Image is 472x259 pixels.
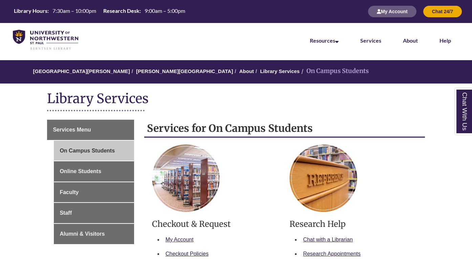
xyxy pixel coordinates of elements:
a: On Campus Students [54,141,134,161]
h2: Services for On Campus Students [144,120,425,138]
a: My Account [368,8,416,14]
a: Faculty [54,182,134,203]
a: Library Services [260,68,300,74]
a: Research Appointments [303,251,361,257]
a: [PERSON_NAME][GEOGRAPHIC_DATA] [136,68,233,74]
a: Services [360,37,381,44]
span: 9:00am – 5:00pm [145,7,185,14]
h3: Research Help [289,219,417,229]
button: Chat 24/7 [423,6,462,17]
th: Research Desk: [101,7,142,15]
a: Online Students [54,161,134,182]
a: [GEOGRAPHIC_DATA][PERSON_NAME] [33,68,130,74]
a: About [239,68,254,74]
a: Resources [310,37,339,44]
a: My Account [166,237,194,242]
div: Guide Page Menu [47,120,134,244]
a: Chat 24/7 [423,8,462,14]
a: Alumni & Visitors [54,224,134,244]
a: Checkout Policies [166,251,209,257]
th: Library Hours: [11,7,50,15]
a: About [403,37,418,44]
button: My Account [368,6,416,17]
span: 7:30am – 10:00pm [52,7,96,14]
span: Services Menu [53,127,91,133]
h1: Library Services [47,90,425,108]
a: Help [439,37,451,44]
a: Chat with a Librarian [303,237,353,242]
img: UNWSP Library Logo [13,30,78,50]
a: Staff [54,203,134,223]
a: Hours Today [11,7,188,16]
a: Services Menu [47,120,134,140]
h3: Checkout & Request [152,219,279,229]
li: On Campus Students [300,66,369,76]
